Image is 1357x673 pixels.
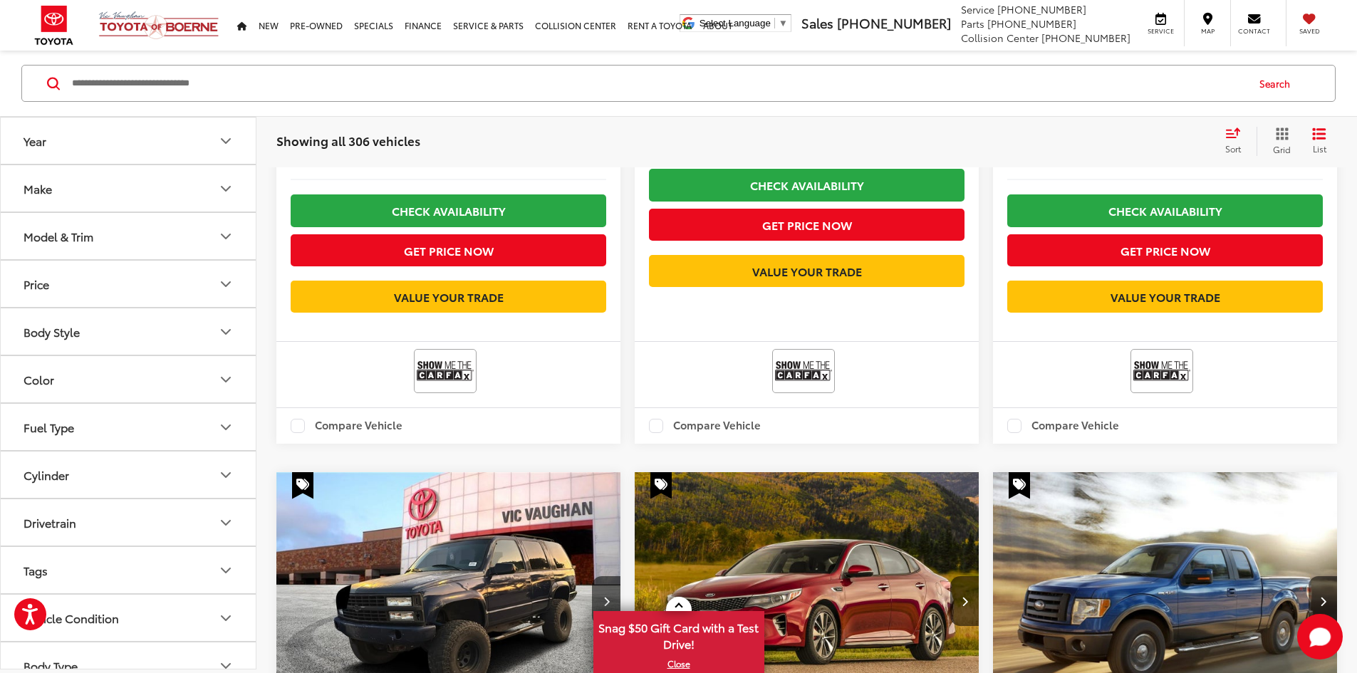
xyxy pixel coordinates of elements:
button: Fuel TypeFuel Type [1,404,257,450]
span: Collision Center [961,31,1039,45]
span: Service [1145,26,1177,36]
label: Compare Vehicle [291,419,402,433]
input: Search by Make, Model, or Keyword [71,66,1246,100]
a: Check Availability [291,194,606,226]
div: Drivetrain [24,516,76,529]
button: Vehicle ConditionVehicle Condition [1,595,257,641]
div: Body Style [217,323,234,340]
button: ColorColor [1,356,257,402]
img: Vic Vaughan Toyota of Boerne [98,11,219,40]
button: Next image [950,576,979,626]
button: Next image [1309,576,1337,626]
span: [PHONE_NUMBER] [987,16,1076,31]
div: Tags [217,562,234,579]
span: Contact [1238,26,1270,36]
span: List [1312,142,1326,155]
div: Price [24,277,49,291]
button: Get Price Now [649,209,965,241]
span: Special [1009,472,1030,499]
div: Drivetrain [217,514,234,531]
button: Select sort value [1218,127,1257,155]
a: Select Language​ [700,18,788,28]
span: Special [292,472,313,499]
span: Service [961,2,994,16]
a: Check Availability [649,169,965,201]
a: Value Your Trade [1007,281,1323,313]
button: Get Price Now [291,234,606,266]
button: Get Price Now [1007,234,1323,266]
svg: Start Chat [1297,614,1343,659]
button: PricePrice [1,261,257,307]
span: Map [1192,26,1223,36]
div: Cylinder [217,466,234,484]
span: Special [650,472,672,499]
button: Body StyleBody Style [1,308,257,355]
span: Snag $50 Gift Card with a Test Drive! [595,612,763,656]
span: [PHONE_NUMBER] [1041,31,1130,45]
button: DrivetrainDrivetrain [1,499,257,546]
div: Body Style [24,325,80,338]
span: Saved [1294,26,1325,36]
div: Fuel Type [24,420,74,434]
span: [PHONE_NUMBER] [997,2,1086,16]
div: Make [217,180,234,197]
div: Vehicle Condition [24,611,119,625]
label: Compare Vehicle [649,419,761,433]
a: Value Your Trade [291,281,606,313]
button: YearYear [1,118,257,164]
img: View CARFAX report [775,352,832,390]
span: ​ [774,18,775,28]
div: Tags [24,563,48,577]
button: Toggle Chat Window [1297,614,1343,659]
a: Value Your Trade [649,255,965,287]
button: Grid View [1257,127,1301,155]
span: Select Language [700,18,771,28]
div: Vehicle Condition [217,610,234,627]
div: Model & Trim [217,228,234,245]
div: Year [24,134,46,147]
button: TagsTags [1,547,257,593]
button: MakeMake [1,165,257,212]
span: Showing all 306 vehicles [276,132,420,149]
img: View CARFAX report [1133,352,1190,390]
button: List View [1301,127,1337,155]
span: Parts [961,16,984,31]
button: Model & TrimModel & Trim [1,213,257,259]
div: Body Type [24,659,78,672]
span: [PHONE_NUMBER] [837,14,951,32]
span: Sort [1225,142,1241,155]
div: Make [24,182,52,195]
label: Compare Vehicle [1007,419,1119,433]
span: Sales [801,14,833,32]
button: CylinderCylinder [1,452,257,498]
span: Grid [1273,143,1291,155]
div: Fuel Type [217,419,234,436]
div: Year [217,132,234,150]
button: Next image [592,576,620,626]
div: Model & Trim [24,229,93,243]
span: ▼ [779,18,788,28]
img: View CARFAX report [417,352,474,390]
div: Cylinder [24,468,69,481]
a: Check Availability [1007,194,1323,226]
button: Search [1246,66,1311,101]
div: Price [217,276,234,293]
div: Color [217,371,234,388]
div: Color [24,372,54,386]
